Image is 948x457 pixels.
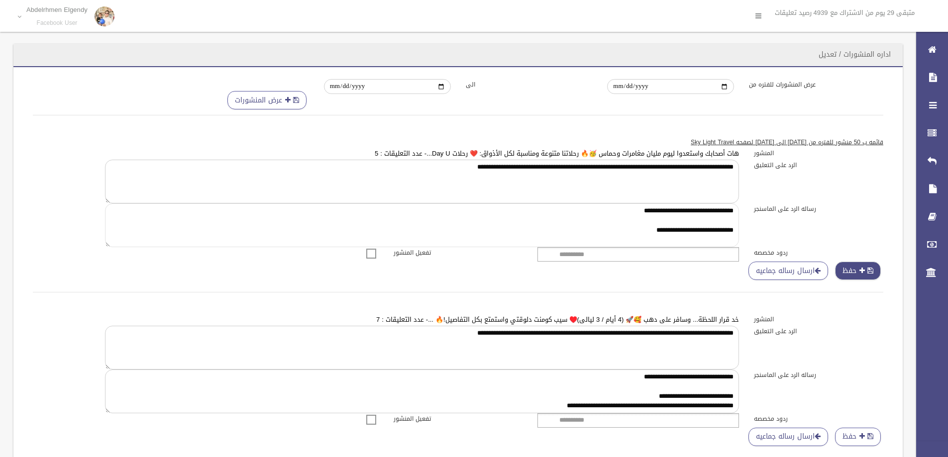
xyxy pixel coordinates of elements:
label: الى [458,79,600,90]
label: عرض المنشورات للفتره من [741,79,883,90]
label: رساله الرد على الماسنجر [746,369,891,380]
label: تفعيل المنشور [386,413,530,424]
label: الرد على التعليق [746,160,891,171]
u: قائمه ب 50 منشور للفتره من [DATE] الى [DATE] لصفحه Sky Light Travel [691,137,883,148]
a: خد قرار اللحظة... وسافر على دهب 🥰🚀 (4 أيام / 3 ليالى)♥️ سيب كومنت دلوقتي واستمتع بكل التفاصيل!🔥 .... [376,313,739,326]
small: Facebook User [26,19,88,27]
label: ردود مخصصه [746,413,891,424]
label: الرد على التعليق [746,326,891,337]
label: المنشور [746,314,891,325]
button: حفظ [835,428,881,446]
label: تفعيل المنشور [386,247,530,258]
a: هات أصحابك واستعدوا ليوم مليان مغامرات وحماس 🥳🔥 رحلاتنا متنوعة ومناسبة لكل الأذواق: ❤️ رحلات Day ... [375,147,739,160]
a: ارسال رساله جماعيه [748,428,828,446]
button: حفظ [835,262,881,280]
a: ارسال رساله جماعيه [748,262,828,280]
label: المنشور [746,148,891,159]
p: Abdelrhmen Elgendy [26,6,88,13]
label: رساله الرد على الماسنجر [746,203,891,214]
label: ردود مخصصه [746,247,891,258]
button: عرض المنشورات [227,91,307,109]
header: اداره المنشورات / تعديل [807,45,903,64]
